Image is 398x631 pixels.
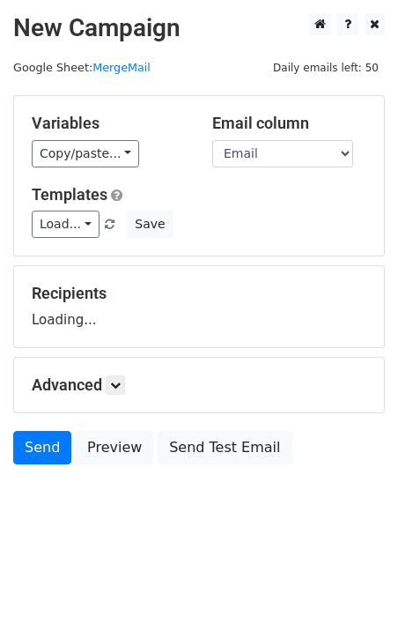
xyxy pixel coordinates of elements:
[267,61,385,74] a: Daily emails left: 50
[127,211,173,238] button: Save
[267,58,385,78] span: Daily emails left: 50
[158,431,291,464] a: Send Test Email
[13,61,151,74] small: Google Sheet:
[32,114,186,133] h5: Variables
[13,431,71,464] a: Send
[92,61,151,74] a: MergeMail
[32,185,107,204] a: Templates
[76,431,153,464] a: Preview
[212,114,366,133] h5: Email column
[32,375,366,395] h5: Advanced
[32,140,139,167] a: Copy/paste...
[13,13,385,43] h2: New Campaign
[32,284,366,303] h5: Recipients
[32,284,366,330] div: Loading...
[32,211,99,238] a: Load...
